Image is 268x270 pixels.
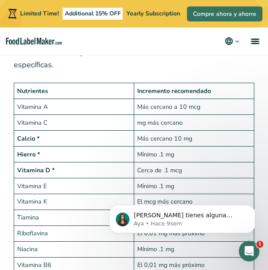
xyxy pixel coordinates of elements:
a: Compre ahora y ahorre [187,6,262,21]
td: Cerca de .1 mcg [134,162,254,178]
td: Riboflavina [14,226,134,242]
strong: Calcio * [17,134,40,143]
strong: Incremento recomendado [137,87,211,95]
td: Niacina [14,242,134,258]
iframe: Intercom notifications mensaje [96,187,268,247]
td: Vitamina A [14,99,134,115]
span: Yearly Subscription [126,9,180,18]
td: mg más cercano [134,115,254,131]
td: Mínimo .1 mg [134,178,254,194]
iframe: Intercom live chat [239,241,259,261]
strong: Hierro * [17,150,40,159]
td: Vitamina C [14,115,134,131]
td: Mínimo .1 mg [134,242,254,258]
strong: Vitamina D * [17,166,55,174]
span: Limited Time! [20,9,59,18]
td: Más cercano a 10 mcg [134,99,254,115]
a: Food Label Maker homepage [6,38,62,45]
td: Más cercano 10 mg [134,131,254,147]
td: Mínimo .1 mg [134,147,254,162]
a: menu [241,27,268,55]
span: Additional 15% OFF [63,8,123,20]
button: Change language [224,36,241,46]
td: Vitamina K [14,194,134,210]
strong: Nutrientes [17,87,48,95]
td: Vitamina E [14,178,134,194]
span: 1 [256,241,263,248]
td: Tiamina [14,210,134,226]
